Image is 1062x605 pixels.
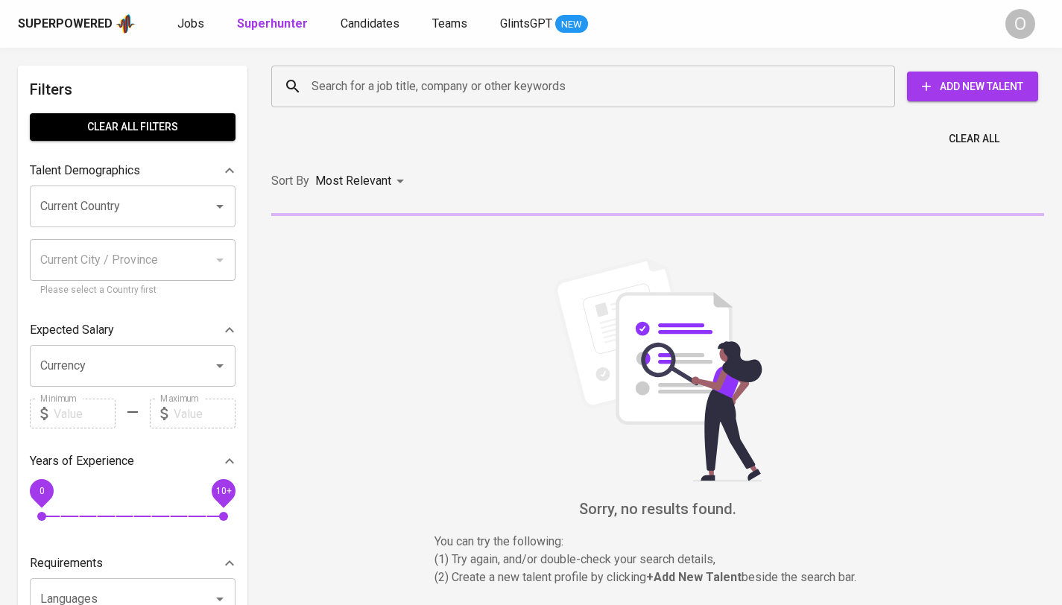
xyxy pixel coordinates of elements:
[30,548,236,578] div: Requirements
[1005,9,1035,39] div: O
[341,16,399,31] span: Candidates
[646,570,742,584] b: + Add New Talent
[215,486,231,496] span: 10+
[30,156,236,186] div: Talent Demographics
[432,16,467,31] span: Teams
[177,16,204,31] span: Jobs
[30,452,134,470] p: Years of Experience
[500,15,588,34] a: GlintsGPT NEW
[209,196,230,217] button: Open
[174,399,236,428] input: Value
[40,283,225,298] p: Please select a Country first
[949,130,999,148] span: Clear All
[434,568,882,586] p: (2) Create a new talent profile by clicking beside the search bar.
[271,497,1044,521] h6: Sorry, no results found.
[546,258,770,481] img: file_searching.svg
[500,16,552,31] span: GlintsGPT
[18,13,136,35] a: Superpoweredapp logo
[919,77,1026,96] span: Add New Talent
[30,162,140,180] p: Talent Demographics
[434,533,882,551] p: You can try the following :
[30,321,114,339] p: Expected Salary
[116,13,136,35] img: app logo
[315,168,409,195] div: Most Relevant
[432,15,470,34] a: Teams
[271,172,309,190] p: Sort By
[42,118,224,136] span: Clear All filters
[315,172,391,190] p: Most Relevant
[30,315,236,345] div: Expected Salary
[434,551,882,568] p: (1) Try again, and/or double-check your search details,
[237,16,308,31] b: Superhunter
[30,446,236,476] div: Years of Experience
[30,554,103,572] p: Requirements
[54,399,116,428] input: Value
[237,15,311,34] a: Superhunter
[555,17,588,32] span: NEW
[18,16,113,33] div: Superpowered
[341,15,402,34] a: Candidates
[177,15,207,34] a: Jobs
[943,125,1005,153] button: Clear All
[907,72,1038,101] button: Add New Talent
[209,355,230,376] button: Open
[39,486,44,496] span: 0
[30,113,236,141] button: Clear All filters
[30,77,236,101] h6: Filters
